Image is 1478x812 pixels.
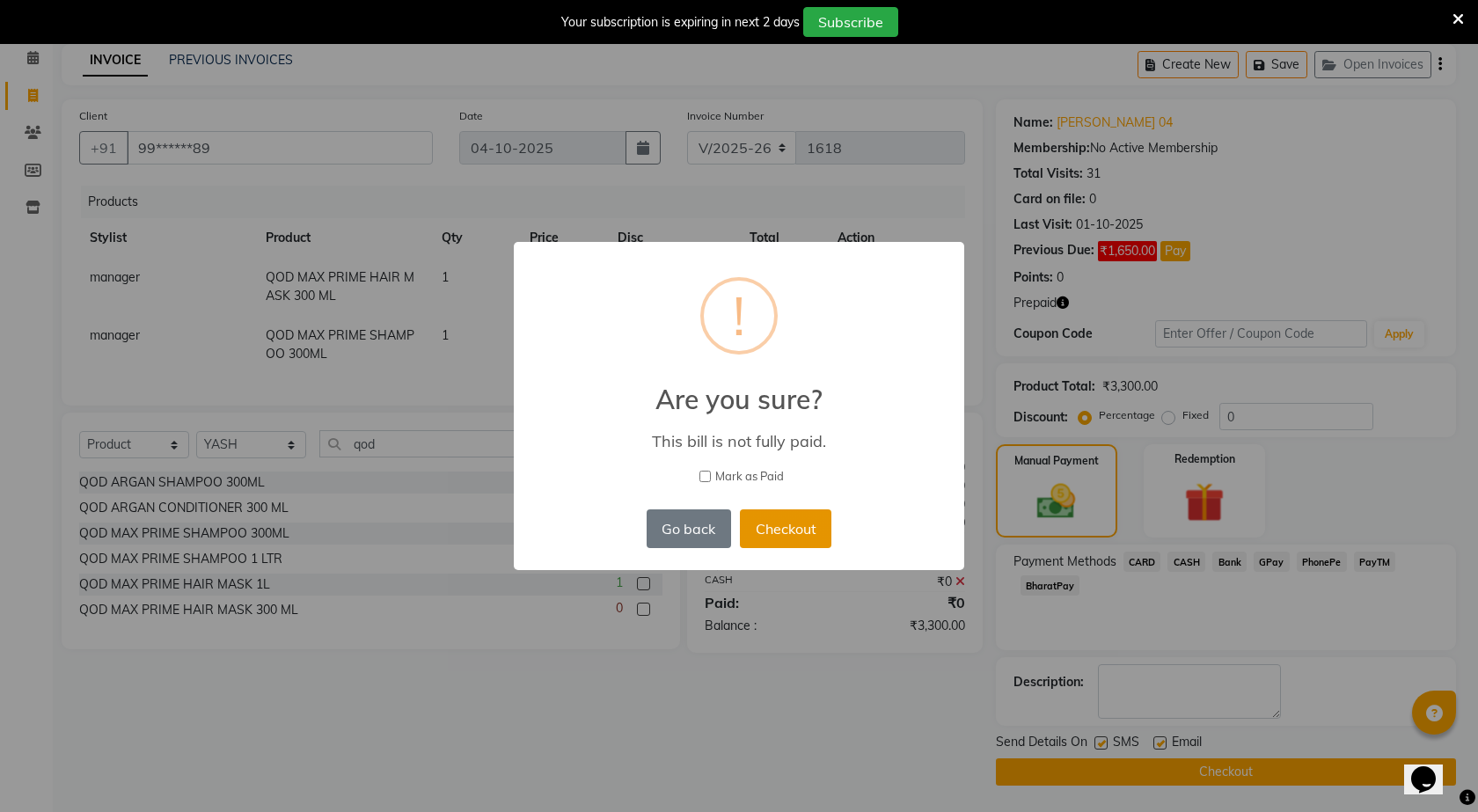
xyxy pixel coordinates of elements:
[740,509,831,548] button: Checkout
[715,468,784,486] span: Mark as Paid
[803,7,898,37] button: Subscribe
[539,431,939,451] div: This bill is not fully paid.
[733,281,745,351] div: !
[514,362,964,415] h2: Are you sure?
[561,13,800,32] div: Your subscription is expiring in next 2 days
[699,471,711,482] input: Mark as Paid
[647,509,731,548] button: Go back
[1404,742,1460,794] iframe: chat widget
